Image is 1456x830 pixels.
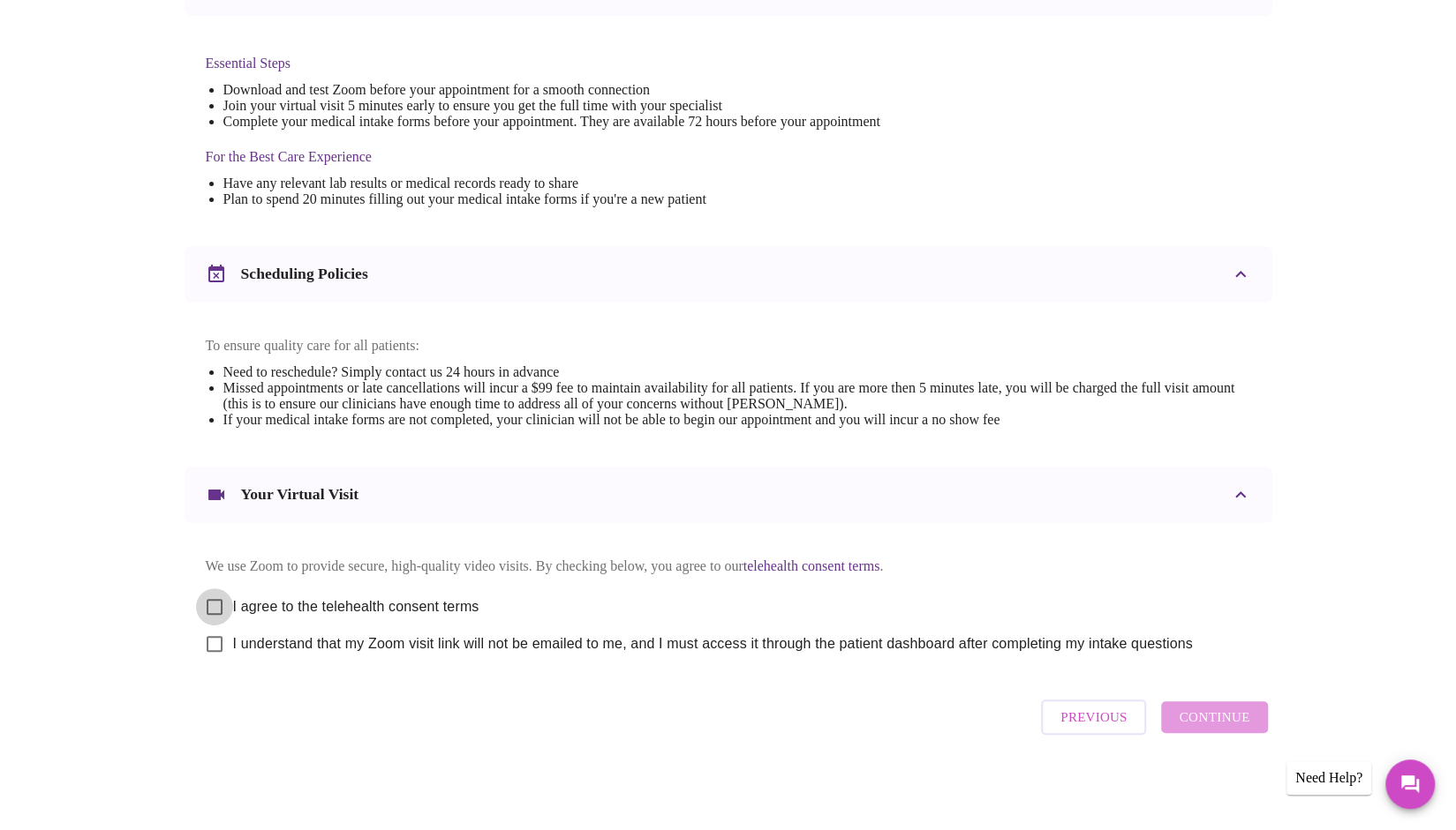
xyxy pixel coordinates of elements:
[223,191,880,207] li: Plan to spend 20 minutes filling out your medical intake forms if you're a new patient
[233,596,479,617] span: I agree to the telehealth consent terms
[223,176,880,191] li: Have any relevant lab results or medical records ready to share
[185,246,1272,303] div: Scheduling Policies
[223,82,880,98] li: Download and test Zoom before your appointment for a smooth connection
[1286,761,1371,795] div: Need Help?
[223,364,1251,380] li: Need to reschedule? Simply contact us 24 hours in advance
[206,149,880,165] h4: For the Best Care Experience
[206,338,1251,354] p: To ensure quality care for all patients:
[1060,706,1127,729] span: Previous
[241,485,359,504] h3: Your Virtual Visit
[743,558,880,573] a: telehealth consent terms
[223,114,880,130] li: Complete your medical intake forms before your appointment. They are available 72 hours before yo...
[185,467,1272,523] div: Your Virtual Visit
[223,380,1251,412] li: Missed appointments or late cancellations will incur a $99 fee to maintain availability for all p...
[206,558,1251,574] p: We use Zoom to provide secure, high-quality video visits. By checking below, you agree to our .
[241,265,368,283] h3: Scheduling Policies
[223,412,1251,428] li: If your medical intake forms are not completed, your clinician will not be able to begin our appo...
[223,98,880,114] li: Join your virtual visit 5 minutes early to ensure you get the full time with your specialist
[1041,699,1146,735] button: Previous
[206,56,880,71] h4: Essential Steps
[233,633,1193,654] span: I understand that my Zoom visit link will not be emailed to me, and I must access it through the ...
[1385,759,1435,809] button: Messages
